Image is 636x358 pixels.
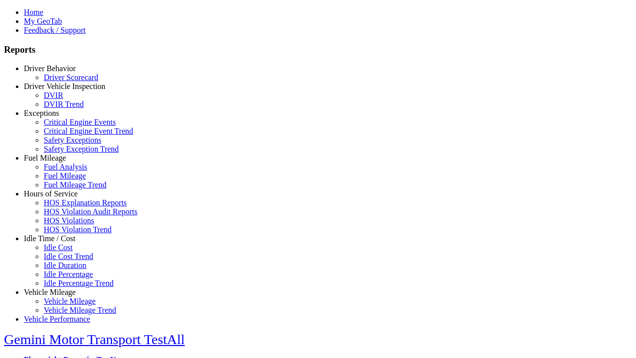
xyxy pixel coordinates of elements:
[44,180,106,189] a: Fuel Mileage Trend
[4,44,632,55] h3: Reports
[24,64,76,73] a: Driver Behavior
[44,73,98,82] a: Driver Scorecard
[44,100,83,108] a: DVIR Trend
[24,288,76,296] a: Vehicle Mileage
[24,154,66,162] a: Fuel Mileage
[24,17,62,25] a: My GeoTab
[44,270,93,278] a: Idle Percentage
[44,279,113,287] a: Idle Percentage Trend
[44,297,95,305] a: Vehicle Mileage
[44,127,133,135] a: Critical Engine Event Trend
[44,136,101,144] a: Safety Exceptions
[24,234,76,243] a: Idle Time / Cost
[24,109,59,117] a: Exceptions
[44,198,127,207] a: HOS Explanation Reports
[44,252,93,261] a: Idle Cost Trend
[44,207,138,216] a: HOS Violation Audit Reports
[4,332,185,347] a: Gemini Motor Transport TestAll
[44,243,73,252] a: Idle Cost
[24,8,43,16] a: Home
[24,82,105,90] a: Driver Vehicle Inspection
[44,118,116,126] a: Critical Engine Events
[44,163,87,171] a: Fuel Analysis
[44,306,116,314] a: Vehicle Mileage Trend
[44,91,63,99] a: DVIR
[44,216,94,225] a: HOS Violations
[44,261,86,269] a: Idle Duration
[44,225,112,234] a: HOS Violation Trend
[24,189,78,198] a: Hours of Service
[24,26,85,34] a: Feedback / Support
[44,172,86,180] a: Fuel Mileage
[44,145,119,153] a: Safety Exception Trend
[24,315,90,323] a: Vehicle Performance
